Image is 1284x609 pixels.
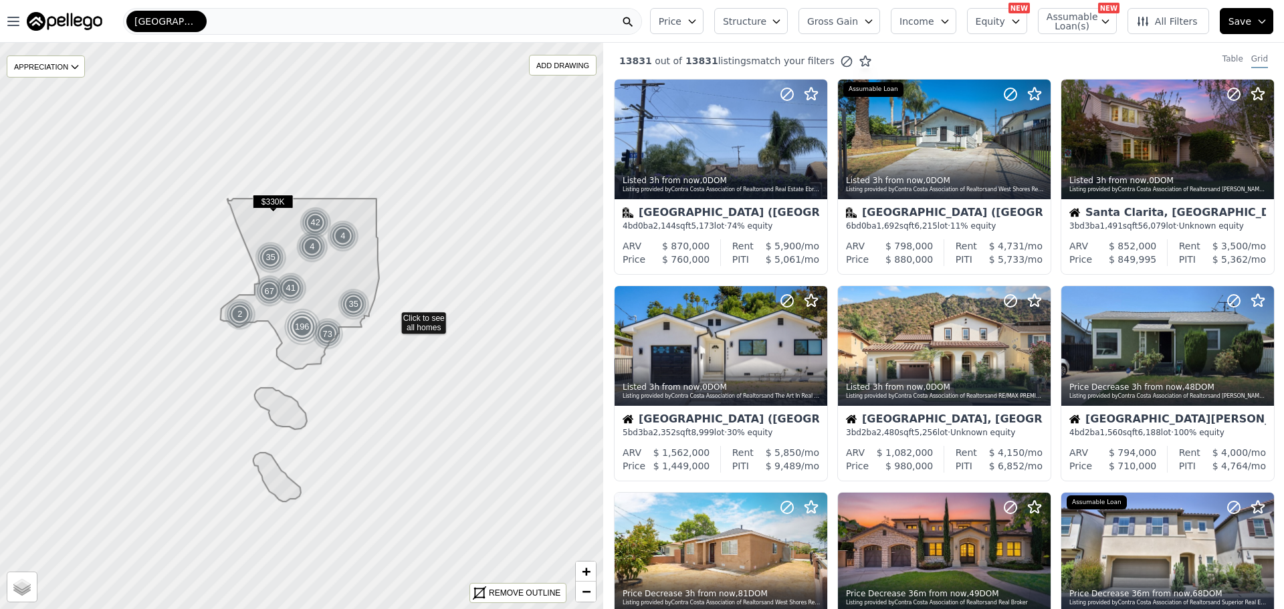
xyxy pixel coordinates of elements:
[1200,446,1266,459] div: /mo
[653,221,676,231] span: 2,144
[327,220,360,252] img: g1.png
[576,582,596,602] a: Zoom out
[972,459,1043,473] div: /mo
[691,428,714,437] span: 8,999
[989,461,1025,471] span: $ 6,852
[846,599,1044,607] div: Listing provided by Contra Costa Association of Realtors and Real Broker
[885,254,933,265] span: $ 880,000
[1069,221,1266,231] div: 3 bd 3 ba sqft lot · Unknown equity
[891,8,956,34] button: Income
[1096,176,1147,185] time: 2025-09-15 18:09
[1200,239,1266,253] div: /mo
[1069,414,1080,424] img: House
[732,253,749,266] div: PITI
[224,298,256,330] div: 2
[662,241,710,251] span: $ 870,000
[649,176,700,185] time: 2025-09-15 18:09
[582,583,591,600] span: −
[1069,239,1088,253] div: ARV
[252,274,286,308] div: 67
[714,8,788,34] button: Structure
[623,599,821,607] div: Listing provided by Contra Costa Association of Realtors and West Shores Realty, Inc.
[1100,221,1123,231] span: 1,491
[846,392,1044,400] div: Listing provided by Contra Costa Association of Realtors and RE/MAX PREMIER/ARCADIA
[300,207,332,239] img: g1.png
[1038,8,1117,34] button: Assumable Loan(s)
[623,382,821,392] div: Listed , 0 DOM
[1179,253,1196,266] div: PITI
[685,589,736,598] time: 2025-09-15 17:35
[134,15,199,28] span: [GEOGRAPHIC_DATA]
[732,239,754,253] div: Rent
[837,285,1050,481] a: Listed 3h from now,0DOMListing provided byContra Costa Association of Realtorsand RE/MAX PREMIER/...
[623,207,633,218] img: Multifamily
[956,253,972,266] div: PITI
[1069,427,1266,438] div: 4 bd 2 ba sqft lot · 100% equity
[877,447,934,458] span: $ 1,082,000
[327,220,359,252] div: 4
[732,446,754,459] div: Rent
[1061,79,1273,275] a: Listed 3h from now,0DOMListing provided byContra Costa Association of Realtorsand [PERSON_NAME] P...
[899,15,934,28] span: Income
[1251,53,1268,68] div: Grid
[623,239,641,253] div: ARV
[967,8,1027,34] button: Equity
[749,459,819,473] div: /mo
[623,221,819,231] div: 4 bd 0 ba sqft lot · 74% equity
[682,55,718,66] span: 13831
[1069,207,1080,218] img: House
[846,253,869,266] div: Price
[255,241,288,273] img: g1.png
[754,446,819,459] div: /mo
[255,241,287,273] div: 35
[1069,175,1267,186] div: Listed , 0 DOM
[283,308,322,346] img: g4.png
[619,55,652,66] span: 13831
[749,253,819,266] div: /mo
[1138,221,1166,231] span: 56,079
[614,285,827,481] a: Listed 3h from now,0DOMListing provided byContra Costa Association of Realtorsand The Art In Real...
[846,414,857,424] img: House
[653,461,710,471] span: $ 1,449,000
[1132,382,1182,392] time: 2025-09-15 18:09
[1100,428,1123,437] span: 1,560
[846,459,869,473] div: Price
[1179,239,1200,253] div: Rent
[1179,459,1196,473] div: PITI
[766,447,801,458] span: $ 5,850
[582,563,591,580] span: +
[283,308,321,346] div: 196
[1069,446,1088,459] div: ARV
[1069,253,1092,266] div: Price
[1228,15,1251,28] span: Save
[1136,15,1198,28] span: All Filters
[1128,8,1209,34] button: All Filters
[338,288,370,320] div: 35
[310,317,344,351] div: 73
[1109,241,1156,251] span: $ 852,000
[1212,241,1248,251] span: $ 3,500
[972,253,1043,266] div: /mo
[1067,495,1127,510] div: Assumable Loan
[653,428,676,437] span: 2,352
[989,254,1025,265] span: $ 5,733
[1098,3,1119,13] div: NEW
[877,221,899,231] span: 1,692
[1069,588,1267,599] div: Price Decrease , 68 DOM
[7,55,85,78] div: APPRECIATION
[1196,253,1266,266] div: /mo
[977,446,1043,459] div: /mo
[843,82,903,97] div: Assumable Loan
[296,231,329,263] img: g1.png
[7,572,37,602] a: Layers
[623,446,641,459] div: ARV
[1109,461,1156,471] span: $ 710,000
[914,428,937,437] span: 5,256
[989,241,1025,251] span: $ 4,731
[846,239,865,253] div: ARV
[662,254,710,265] span: $ 760,000
[956,446,977,459] div: Rent
[623,459,645,473] div: Price
[653,447,710,458] span: $ 1,562,000
[27,12,102,31] img: Pellego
